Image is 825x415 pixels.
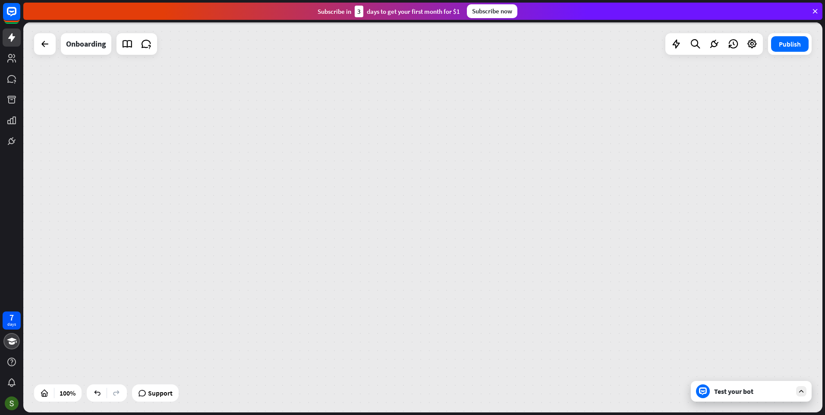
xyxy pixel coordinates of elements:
[467,4,517,18] div: Subscribe now
[7,321,16,327] div: days
[3,311,21,330] a: 7 days
[355,6,363,17] div: 3
[9,314,14,321] div: 7
[318,6,460,17] div: Subscribe in days to get your first month for $1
